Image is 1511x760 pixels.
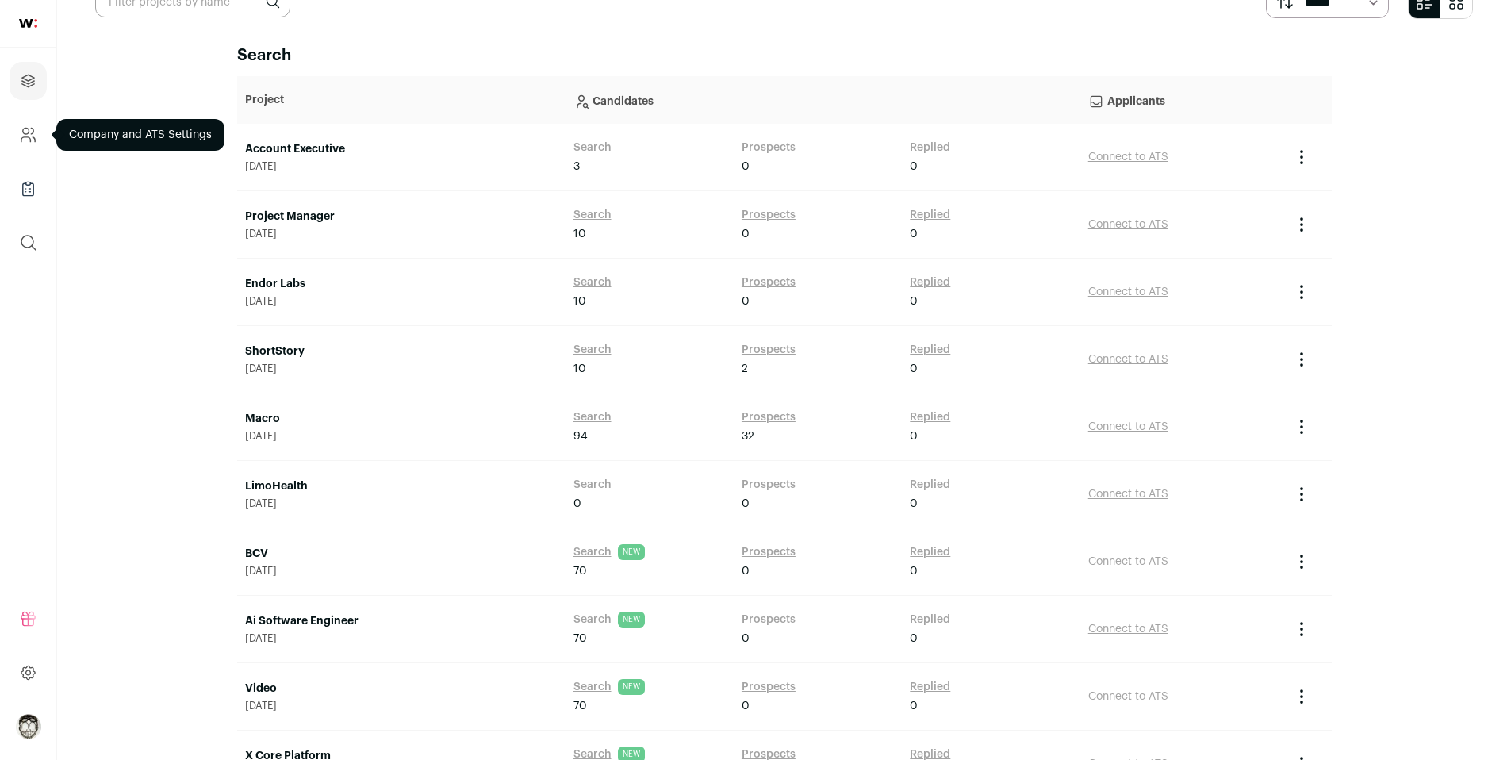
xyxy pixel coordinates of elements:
a: Search [573,140,612,155]
a: Search [573,274,612,290]
a: Connect to ATS [1088,489,1168,500]
span: [DATE] [245,363,558,375]
a: Replied [910,409,950,425]
a: Macro [245,411,558,427]
span: 0 [573,496,581,512]
span: [DATE] [245,228,558,240]
p: Candidates [573,84,1072,116]
span: 0 [742,294,750,309]
a: Projects [10,62,47,100]
span: NEW [618,544,645,560]
a: Connect to ATS [1088,624,1168,635]
a: Search [573,207,612,223]
a: Company and ATS Settings [10,116,47,154]
p: Project [245,92,558,108]
span: 70 [573,631,587,647]
button: Project Actions [1292,620,1311,639]
span: 0 [742,159,750,175]
span: 0 [910,563,918,579]
p: Applicants [1088,84,1276,116]
span: 70 [573,563,587,579]
span: 0 [910,631,918,647]
span: [DATE] [245,632,558,645]
a: Company Lists [10,170,47,208]
a: Prospects [742,207,796,223]
a: Account Executive [245,141,558,157]
span: 3 [573,159,580,175]
a: Search [573,544,612,560]
button: Project Actions [1292,350,1311,369]
span: [DATE] [245,497,558,510]
a: Prospects [742,544,796,560]
a: Connect to ATS [1088,219,1168,230]
h2: Search [237,44,1332,67]
a: Connect to ATS [1088,556,1168,567]
a: ShortStory [245,344,558,359]
a: Search [573,679,612,695]
a: LimoHealth [245,478,558,494]
span: 0 [742,631,750,647]
span: [DATE] [245,700,558,712]
a: Project Manager [245,209,558,225]
a: Search [573,477,612,493]
span: 2 [742,361,748,377]
span: 0 [742,226,750,242]
a: Replied [910,679,950,695]
a: Connect to ATS [1088,152,1168,163]
span: 0 [910,294,918,309]
a: Replied [910,274,950,290]
div: Company and ATS Settings [56,119,224,151]
a: Endor Labs [245,276,558,292]
span: 0 [742,698,750,714]
a: Prospects [742,140,796,155]
img: 17220338-medium_jpg [16,714,41,739]
a: Prospects [742,679,796,695]
a: Replied [910,544,950,560]
span: 10 [573,294,586,309]
span: 0 [910,226,918,242]
span: 0 [910,159,918,175]
a: Search [573,612,612,628]
a: Connect to ATS [1088,354,1168,365]
a: Video [245,681,558,697]
span: 10 [573,226,586,242]
button: Project Actions [1292,485,1311,504]
span: 94 [573,428,588,444]
a: Connect to ATS [1088,421,1168,432]
a: Replied [910,207,950,223]
a: Prospects [742,477,796,493]
a: Prospects [742,274,796,290]
span: 32 [742,428,754,444]
a: Search [573,409,612,425]
a: Replied [910,477,950,493]
a: Replied [910,140,950,155]
a: Prospects [742,342,796,358]
button: Open dropdown [16,714,41,739]
span: [DATE] [245,295,558,308]
img: wellfound-shorthand-0d5821cbd27db2630d0214b213865d53afaa358527fdda9d0ea32b1df1b89c2c.svg [19,19,37,28]
span: 0 [910,698,918,714]
span: 0 [910,428,918,444]
span: 10 [573,361,586,377]
button: Project Actions [1292,687,1311,706]
button: Project Actions [1292,552,1311,571]
a: BCV [245,546,558,562]
a: Search [573,342,612,358]
span: NEW [618,612,645,628]
button: Project Actions [1292,282,1311,301]
span: [DATE] [245,565,558,578]
span: 70 [573,698,587,714]
span: [DATE] [245,430,558,443]
button: Project Actions [1292,215,1311,234]
a: Replied [910,612,950,628]
span: NEW [618,679,645,695]
a: Connect to ATS [1088,691,1168,702]
span: [DATE] [245,160,558,173]
a: Replied [910,342,950,358]
button: Project Actions [1292,148,1311,167]
span: 0 [742,563,750,579]
a: Prospects [742,612,796,628]
a: Ai Software Engineer [245,613,558,629]
span: 0 [910,496,918,512]
button: Project Actions [1292,417,1311,436]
